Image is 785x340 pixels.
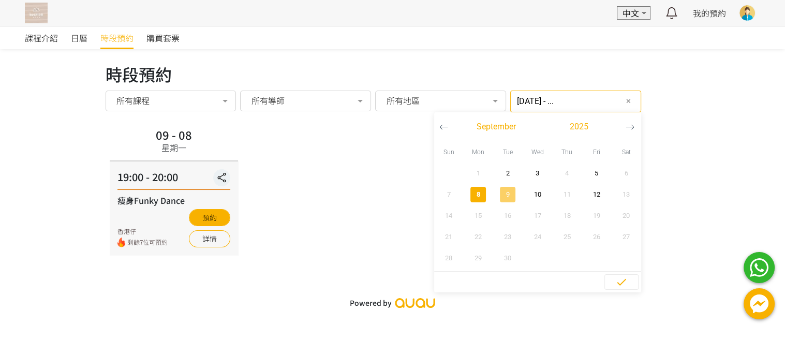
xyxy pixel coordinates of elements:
span: 2 [496,168,520,179]
button: 8 [464,184,493,205]
span: 19 [585,211,608,221]
a: 我的預約 [693,7,726,19]
span: 所有課程 [116,95,150,106]
a: 日曆 [71,26,87,49]
span: 4 [555,168,579,179]
img: fire.png [117,238,125,247]
span: 日曆 [71,32,87,44]
button: 26 [582,226,611,247]
span: 17 [526,211,549,221]
div: 香港仔 [117,227,168,236]
button: 16 [493,205,523,226]
span: 10 [526,189,549,200]
button: 11 [552,184,582,205]
a: 購買套票 [146,26,180,49]
span: 30 [496,253,520,263]
span: 所有地區 [387,95,420,106]
img: T57dtJh47iSJKDtQ57dN6xVUMYY2M0XQuGF02OI4.png [25,3,48,23]
span: 7 [437,189,461,200]
button: 24 [523,226,552,247]
button: 7 [434,184,464,205]
button: 28 [434,247,464,269]
span: 課程介紹 [25,32,58,44]
div: Thu [552,141,582,162]
span: 11 [555,189,579,200]
span: 24 [526,232,549,242]
span: 26 [585,232,608,242]
span: 2025 [570,121,588,133]
span: 25 [555,232,579,242]
button: 5 [582,162,611,184]
span: 28 [437,253,461,263]
span: 22 [467,232,490,242]
button: 13 [611,184,641,205]
button: 25 [552,226,582,247]
div: 19:00 - 20:00 [117,169,230,190]
div: 時段預約 [106,62,680,86]
button: September [455,119,538,135]
button: 20 [611,205,641,226]
span: 23 [496,232,520,242]
span: 27 [614,232,638,242]
button: 4 [552,162,582,184]
button: 預約 [189,209,230,226]
span: ✕ [626,96,631,107]
button: 12 [582,184,611,205]
button: 9 [493,184,523,205]
input: 篩選日期 [510,91,641,112]
button: 19 [582,205,611,226]
span: 時段預約 [100,32,134,44]
button: 2 [493,162,523,184]
span: 15 [467,211,490,221]
button: 14 [434,205,464,226]
span: 所有導師 [251,95,285,106]
span: 購買套票 [146,32,180,44]
span: 20 [614,211,638,221]
a: 時段預約 [100,26,134,49]
button: 15 [464,205,493,226]
button: 21 [434,226,464,247]
span: 3 [526,168,549,179]
div: Sat [611,141,641,162]
button: 3 [523,162,552,184]
button: 1 [464,162,493,184]
span: 1 [467,168,490,179]
button: 17 [523,205,552,226]
button: 2025 [538,119,620,135]
button: 22 [464,226,493,247]
button: 27 [611,226,641,247]
button: 29 [464,247,493,269]
span: 21 [437,232,461,242]
button: 6 [611,162,641,184]
div: 瘦身Funky Dance [117,194,230,206]
div: Mon [464,141,493,162]
a: 課程介紹 [25,26,58,49]
span: 16 [496,211,520,221]
div: Fri [582,141,611,162]
div: 星期一 [161,141,186,154]
div: 09 - 08 [156,129,192,140]
button: 18 [552,205,582,226]
button: ✕ [623,95,635,108]
button: 23 [493,226,523,247]
div: Sun [434,141,464,162]
span: 14 [437,211,461,221]
div: Tue [493,141,523,162]
span: September [477,121,516,133]
span: 8 [467,189,490,200]
span: 29 [467,253,490,263]
div: Wed [523,141,552,162]
a: 詳情 [189,230,230,247]
span: 12 [585,189,608,200]
span: 6 [614,168,638,179]
span: 剩餘7位可預約 [127,238,168,247]
span: 13 [614,189,638,200]
span: 9 [496,189,520,200]
span: 18 [555,211,579,221]
span: 5 [585,168,608,179]
button: 10 [523,184,552,205]
button: 30 [493,247,523,269]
